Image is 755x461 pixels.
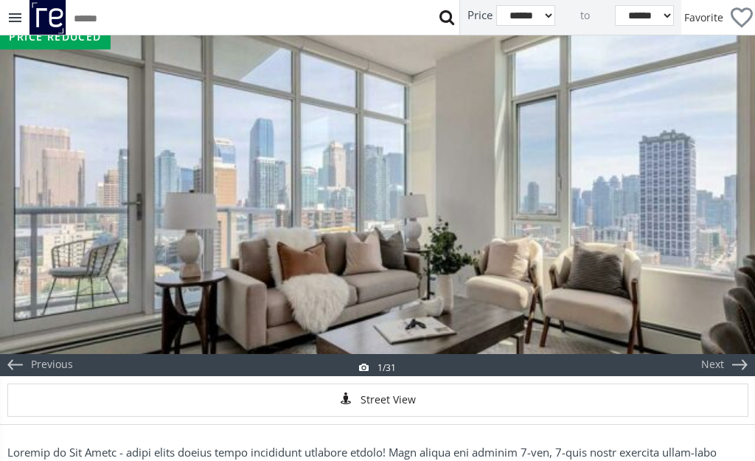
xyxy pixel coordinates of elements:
[359,361,396,374] div: 1/31
[7,354,78,376] div: Previous
[361,392,416,409] span: Street View
[684,10,723,25] span: Favorite
[467,7,493,23] span: Price
[677,354,748,376] div: Next
[580,8,590,23] span: to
